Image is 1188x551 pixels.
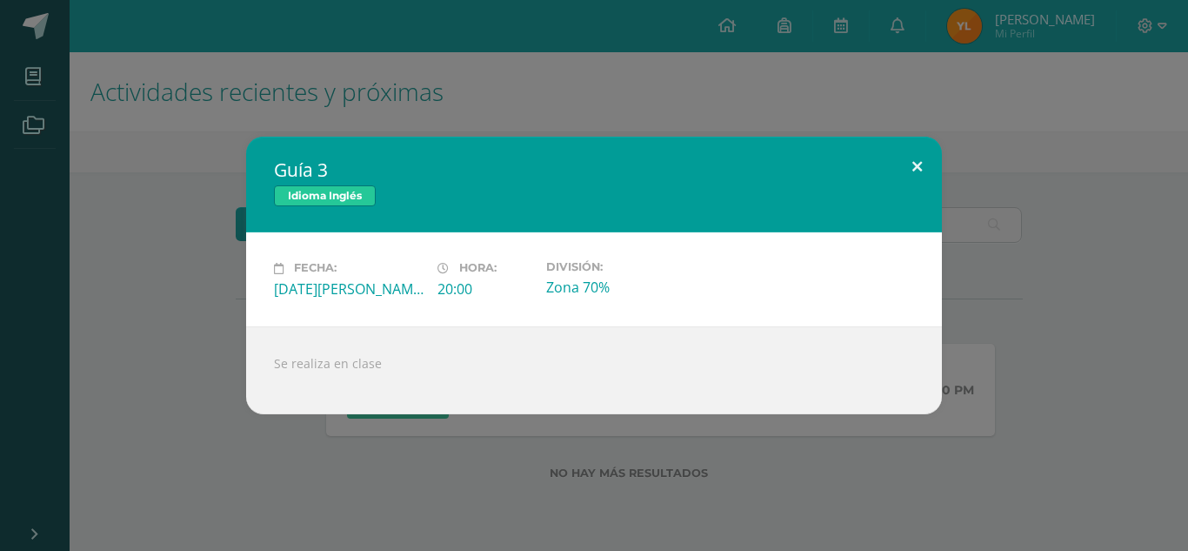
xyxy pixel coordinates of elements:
[546,260,696,273] label: División:
[294,262,337,275] span: Fecha:
[274,185,376,206] span: Idioma Inglés
[246,326,942,414] div: Se realiza en clase
[437,279,532,299] div: 20:00
[892,137,942,196] button: Close (Esc)
[546,278,696,297] div: Zona 70%
[274,279,424,299] div: [DATE][PERSON_NAME]
[459,262,497,275] span: Hora:
[274,158,914,182] h2: Guía 3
